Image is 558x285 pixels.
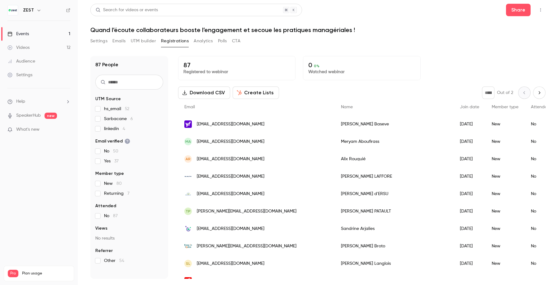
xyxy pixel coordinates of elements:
[335,168,454,185] div: [PERSON_NAME] LAFFORE
[7,98,70,105] li: help-dropdown-opener
[485,220,525,237] div: New
[186,261,190,266] span: sL
[185,139,191,144] span: MA
[485,168,525,185] div: New
[90,36,107,46] button: Settings
[341,105,353,109] span: Name
[23,7,34,13] h6: ZEST
[95,96,121,102] span: UTM Source
[104,213,118,219] span: No
[104,116,133,122] span: Sarbacane
[184,225,192,232] img: peoplespheres.com
[161,36,189,46] button: Registrations
[112,36,125,46] button: Emails
[116,181,122,186] span: 80
[485,237,525,255] div: New
[184,105,195,109] span: Email
[16,98,25,105] span: Help
[184,277,192,285] img: cera.caisse-epargne.fr
[63,127,70,133] iframe: Noticeable Trigger
[8,5,18,15] img: ZEST
[113,149,118,153] span: 50
[186,208,191,214] span: TP
[104,258,124,264] span: Other
[454,203,485,220] div: [DATE]
[119,259,124,263] span: 54
[104,190,130,197] span: Returning
[525,115,556,133] div: No
[506,4,531,16] button: Share
[95,203,116,209] span: Attended
[308,61,415,69] p: 0
[218,36,227,46] button: Polls
[184,120,192,128] img: yahoo.fr
[7,58,35,64] div: Audience
[7,44,30,51] div: Videos
[95,225,107,231] span: Views
[485,133,525,150] div: New
[525,220,556,237] div: No
[525,185,556,203] div: No
[335,133,454,150] div: Meryam Aboufirass
[197,173,264,180] span: [EMAIL_ADDRESS][DOMAIN_NAME]
[525,168,556,185] div: No
[525,237,556,255] div: No
[533,86,546,99] button: Next page
[113,214,118,218] span: 87
[335,237,454,255] div: [PERSON_NAME] Broto
[96,7,158,13] div: Search for videos or events
[127,191,130,196] span: 7
[104,180,122,187] span: New
[335,150,454,168] div: Alix Rouquié
[314,64,319,68] span: 0 %
[183,69,290,75] p: Registered to webinar
[16,126,40,133] span: What's new
[184,242,192,250] img: kit-rh.com
[131,36,156,46] button: UTM builder
[197,260,264,267] span: [EMAIL_ADDRESS][DOMAIN_NAME]
[95,171,124,177] span: Member type
[525,150,556,168] div: No
[125,107,129,111] span: 52
[104,148,118,154] span: No
[454,115,485,133] div: [DATE]
[525,255,556,272] div: No
[184,173,192,180] img: bluelinkservices.com
[95,96,163,264] section: facet-groups
[95,61,118,68] h1: 87 People
[497,90,513,96] p: Out of 2
[485,185,525,203] div: New
[114,159,119,163] span: 37
[335,255,454,272] div: [PERSON_NAME] Langlois
[525,203,556,220] div: No
[492,105,518,109] span: Member type
[454,133,485,150] div: [DATE]
[194,36,213,46] button: Analytics
[16,112,41,119] a: SpeakerHub
[7,31,29,37] div: Events
[95,138,130,144] span: Email verified
[197,138,264,145] span: [EMAIL_ADDRESS][DOMAIN_NAME]
[454,185,485,203] div: [DATE]
[308,69,415,75] p: Watched webinar
[454,220,485,237] div: [DATE]
[197,191,264,197] span: [EMAIL_ADDRESS][DOMAIN_NAME]
[123,127,125,131] span: 4
[186,156,191,162] span: AR
[22,271,70,276] span: Plan usage
[197,208,296,215] span: [PERSON_NAME][EMAIL_ADDRESS][DOMAIN_NAME]
[454,237,485,255] div: [DATE]
[335,115,454,133] div: [PERSON_NAME] Baseve
[485,150,525,168] div: New
[197,121,264,128] span: [EMAIL_ADDRESS][DOMAIN_NAME]
[95,248,113,254] span: Referrer
[335,220,454,237] div: Sandrine Arjalies
[335,185,454,203] div: [PERSON_NAME] d'ERSU
[197,226,264,232] span: [EMAIL_ADDRESS][DOMAIN_NAME]
[335,203,454,220] div: [PERSON_NAME] PATAULT
[197,278,264,284] span: [EMAIL_ADDRESS][DOMAIN_NAME]
[454,168,485,185] div: [DATE]
[90,26,546,34] h1: Quand l’écoute collaborateurs booste l’engagement et secoue les pratiques managériales !
[197,156,264,162] span: [EMAIL_ADDRESS][DOMAIN_NAME]
[178,86,230,99] button: Download CSV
